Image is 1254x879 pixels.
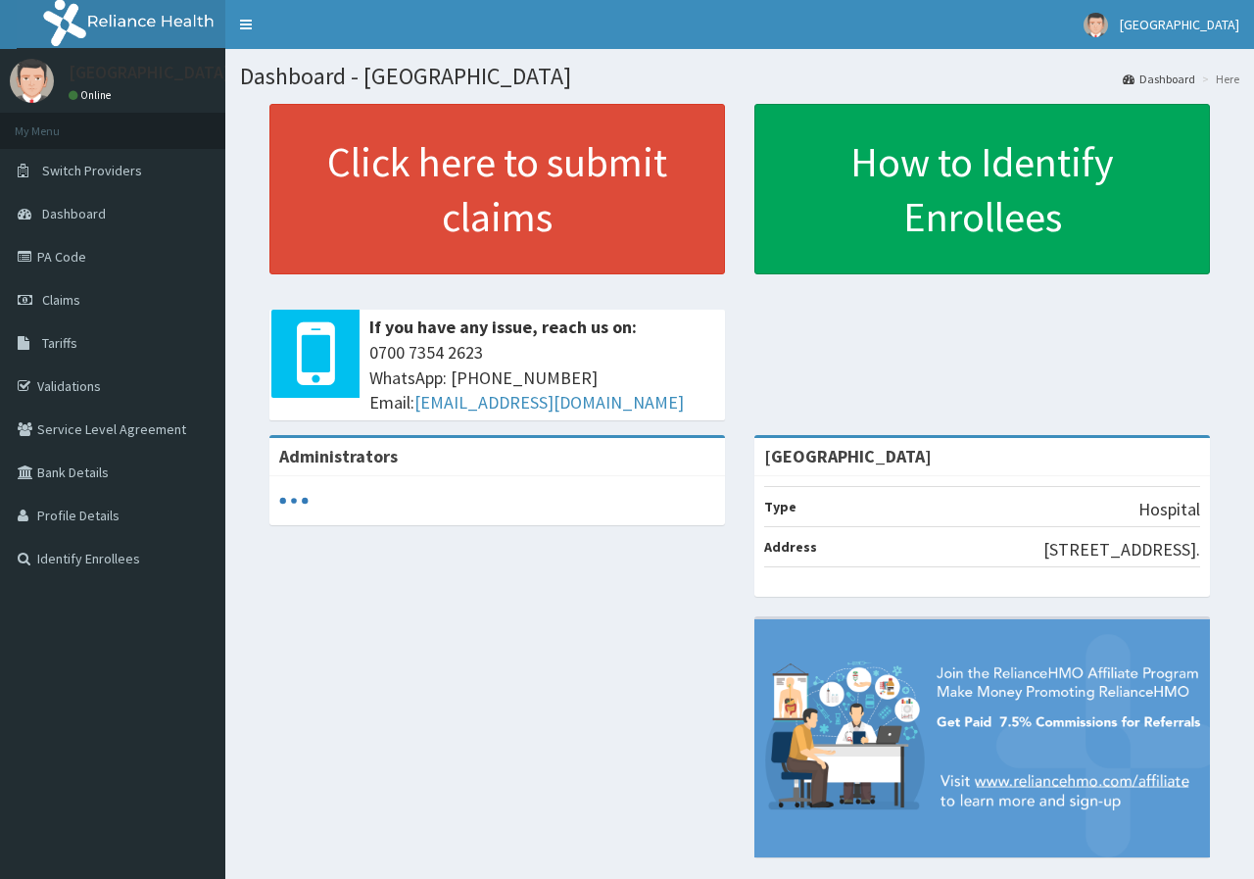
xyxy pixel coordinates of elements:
img: provider-team-banner.png [754,619,1210,857]
img: User Image [10,59,54,103]
p: [STREET_ADDRESS]. [1043,537,1200,562]
a: Online [69,88,116,102]
span: [GEOGRAPHIC_DATA] [1120,16,1239,33]
span: Claims [42,291,80,309]
b: Administrators [279,445,398,467]
strong: [GEOGRAPHIC_DATA] [764,445,932,467]
b: Type [764,498,796,515]
h1: Dashboard - [GEOGRAPHIC_DATA] [240,64,1239,89]
a: [EMAIL_ADDRESS][DOMAIN_NAME] [414,391,684,414]
a: Dashboard [1123,71,1195,87]
span: Tariffs [42,334,77,352]
svg: audio-loading [279,486,309,515]
b: If you have any issue, reach us on: [369,316,637,338]
li: Here [1197,71,1239,87]
p: [GEOGRAPHIC_DATA] [69,64,230,81]
span: Dashboard [42,205,106,222]
span: 0700 7354 2623 WhatsApp: [PHONE_NUMBER] Email: [369,340,715,415]
img: User Image [1084,13,1108,37]
a: How to Identify Enrollees [754,104,1210,274]
p: Hospital [1138,497,1200,522]
a: Click here to submit claims [269,104,725,274]
span: Switch Providers [42,162,142,179]
b: Address [764,538,817,556]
